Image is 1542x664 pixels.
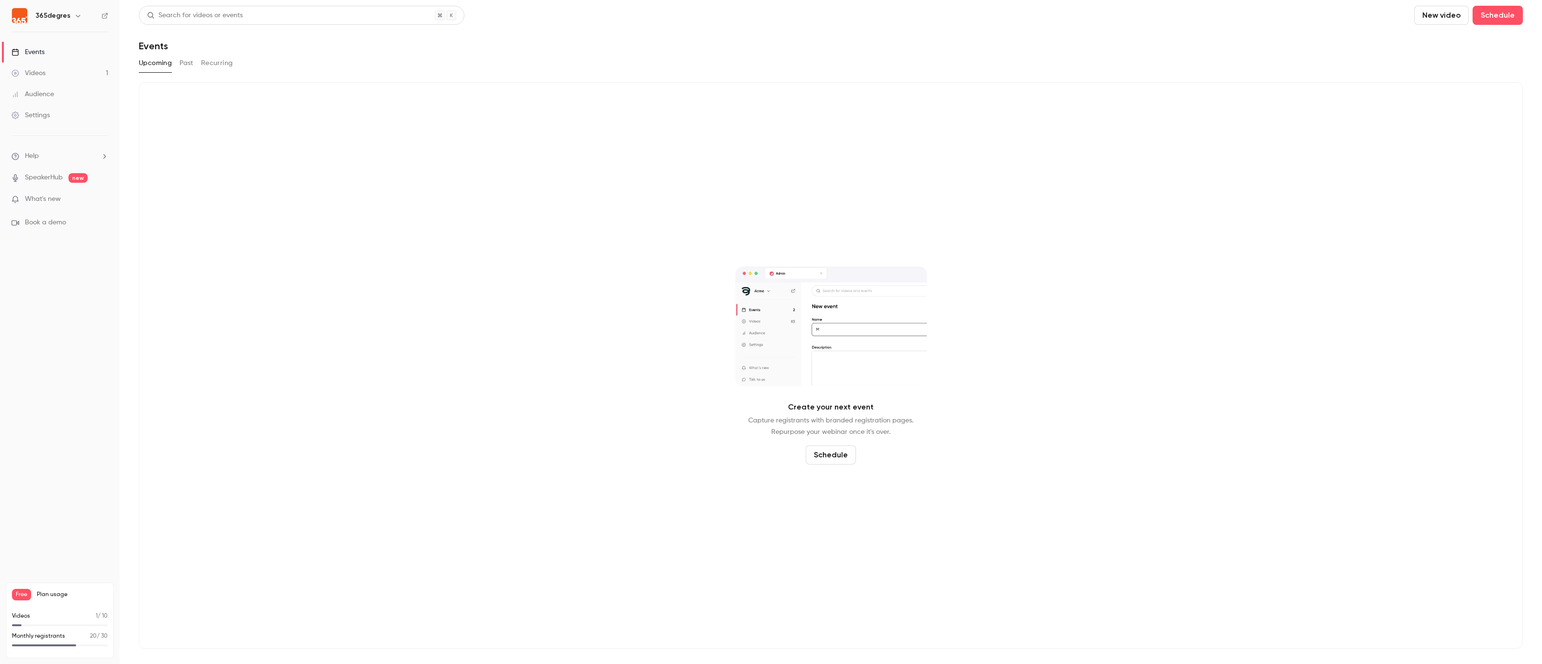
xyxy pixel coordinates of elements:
p: Create your next event [788,401,874,413]
span: Free [12,589,31,600]
div: Events [11,47,45,57]
h1: Events [139,40,168,52]
button: Schedule [806,445,856,465]
button: New video [1414,6,1469,25]
button: Recurring [201,55,233,71]
a: SpeakerHub [25,173,63,183]
span: new [68,173,88,183]
p: Monthly registrants [12,632,65,641]
span: Help [25,151,39,161]
h6: 365degres [35,11,70,21]
p: / 10 [96,612,108,620]
button: Schedule [1473,6,1523,25]
span: 1 [96,613,98,619]
div: Settings [11,111,50,120]
span: Plan usage [37,591,108,598]
p: / 30 [90,632,108,641]
p: Capture registrants with branded registration pages. Repurpose your webinar once it's over. [748,415,913,438]
span: Book a demo [25,218,66,228]
span: 20 [90,633,97,639]
span: What's new [25,194,61,204]
div: Videos [11,68,45,78]
div: Audience [11,89,54,99]
button: Upcoming [139,55,172,71]
button: Past [180,55,193,71]
div: Search for videos or events [147,11,243,21]
img: 365degres [12,8,27,23]
li: help-dropdown-opener [11,151,108,161]
p: Videos [12,612,30,620]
